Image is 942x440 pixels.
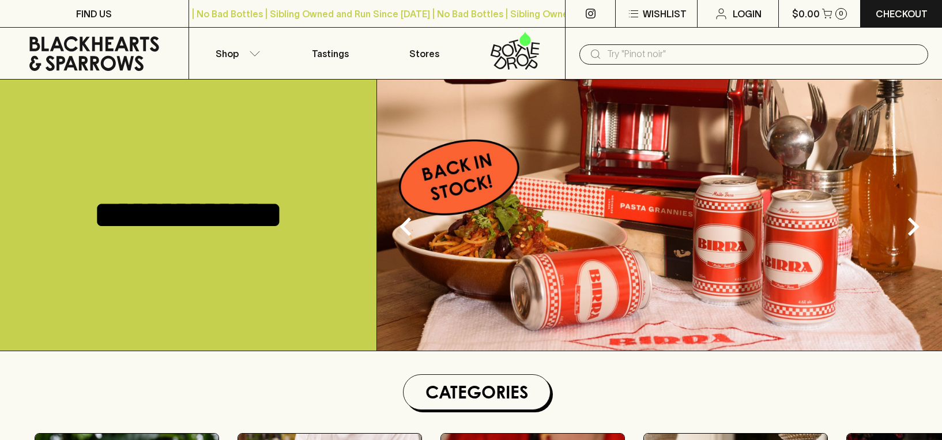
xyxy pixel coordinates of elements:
p: Stores [409,47,439,61]
button: Next [890,204,936,250]
p: Checkout [876,7,928,21]
img: optimise [377,80,942,351]
button: Previous [383,204,429,250]
p: 0 [839,10,843,17]
p: Shop [216,47,239,61]
p: $0.00 [792,7,820,21]
h1: Categories [408,379,545,405]
p: FIND US [76,7,112,21]
p: Tastings [312,47,349,61]
button: Shop [189,28,283,79]
a: Tastings [283,28,377,79]
input: Try "Pinot noir" [607,45,919,63]
a: Stores [377,28,471,79]
p: Login [733,7,762,21]
p: Wishlist [643,7,687,21]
